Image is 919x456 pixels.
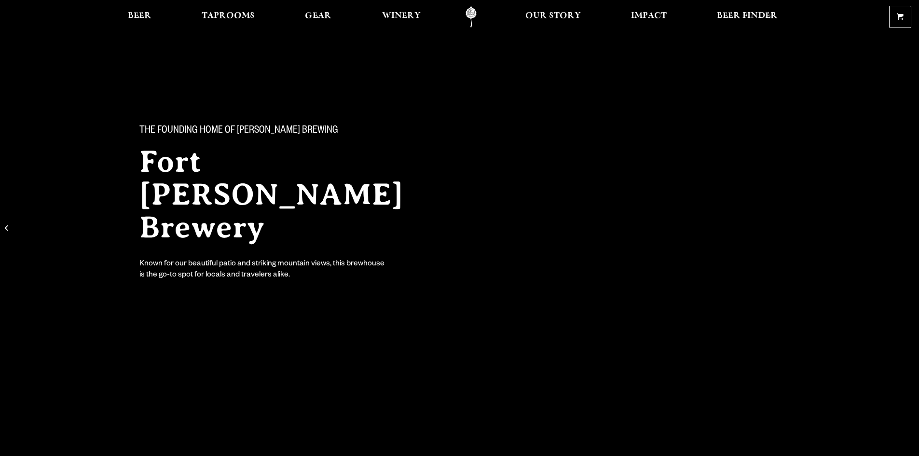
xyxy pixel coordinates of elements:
[711,6,784,28] a: Beer Finder
[717,12,778,20] span: Beer Finder
[299,6,338,28] a: Gear
[382,12,421,20] span: Winery
[631,12,667,20] span: Impact
[625,6,673,28] a: Impact
[128,12,151,20] span: Beer
[122,6,158,28] a: Beer
[139,125,338,138] span: The Founding Home of [PERSON_NAME] Brewing
[376,6,427,28] a: Winery
[139,145,440,244] h2: Fort [PERSON_NAME] Brewery
[195,6,261,28] a: Taprooms
[305,12,331,20] span: Gear
[139,259,386,281] div: Known for our beautiful patio and striking mountain views, this brewhouse is the go-to spot for l...
[202,12,255,20] span: Taprooms
[453,6,489,28] a: Odell Home
[519,6,587,28] a: Our Story
[525,12,581,20] span: Our Story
